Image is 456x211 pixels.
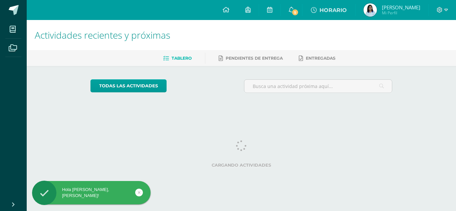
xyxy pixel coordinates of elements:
a: Pendientes de entrega [219,53,283,64]
span: Pendientes de entrega [226,56,283,61]
span: 5 [291,9,299,16]
a: Tablero [163,53,192,64]
span: Mi Perfil [382,10,420,16]
img: d1b1f414a9dfbdaedf08dbf18c730b96.png [364,3,377,17]
div: Hola [PERSON_NAME], [PERSON_NAME]! [32,187,151,199]
span: Tablero [172,56,192,61]
a: Entregadas [299,53,335,64]
span: [PERSON_NAME] [382,4,420,11]
span: HORARIO [319,7,347,13]
label: Cargando actividades [90,163,393,168]
span: Entregadas [306,56,335,61]
a: todas las Actividades [90,79,167,92]
span: Actividades recientes y próximas [35,29,170,41]
input: Busca una actividad próxima aquí... [244,80,392,93]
